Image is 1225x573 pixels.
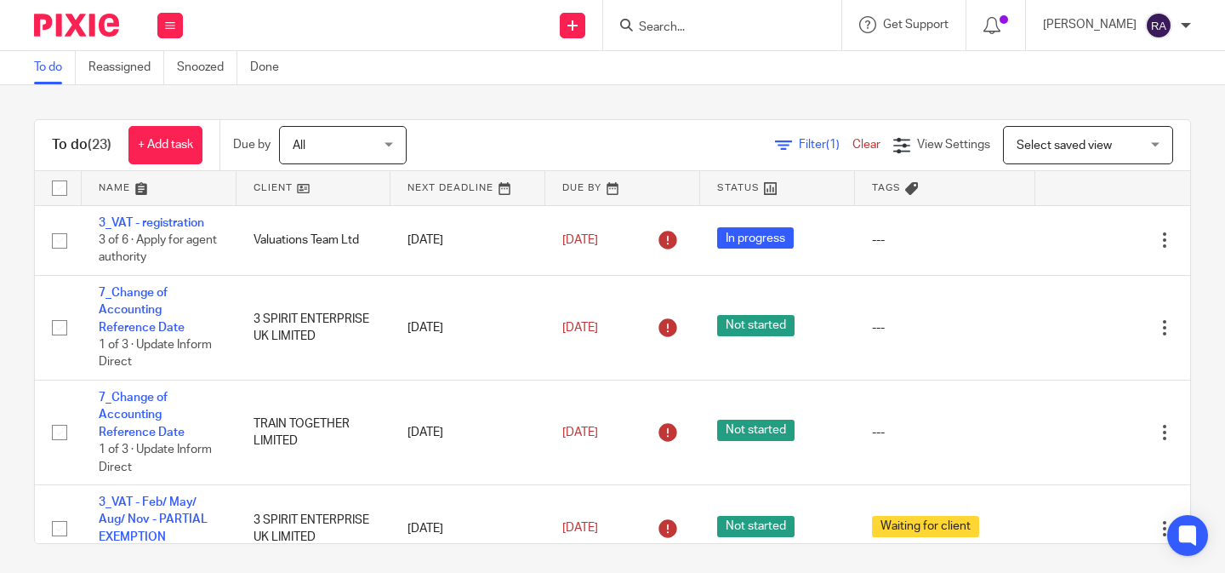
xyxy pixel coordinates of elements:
[562,234,598,246] span: [DATE]
[872,424,1019,441] div: ---
[1145,12,1172,39] img: svg%3E
[390,485,545,573] td: [DATE]
[1017,140,1112,152] span: Select saved view
[236,485,391,573] td: 3 SPIRIT ENTERPRISE UK LIMITED
[717,516,795,537] span: Not started
[872,516,979,537] span: Waiting for client
[799,139,852,151] span: Filter
[390,275,545,380] td: [DATE]
[99,234,217,264] span: 3 of 6 · Apply for agent authority
[236,275,391,380] td: 3 SPIRIT ENTERPRISE UK LIMITED
[872,232,1019,249] div: ---
[34,14,119,37] img: Pixie
[88,51,164,84] a: Reassigned
[872,183,901,192] span: Tags
[99,339,212,369] span: 1 of 3 · Update Inform Direct
[852,139,880,151] a: Clear
[293,140,305,152] span: All
[872,319,1019,336] div: ---
[562,322,598,334] span: [DATE]
[99,496,208,543] a: 3_VAT - Feb/ May/ Aug/ Nov - PARTIAL EXEMPTION
[99,392,185,438] a: 7_Change of Accounting Reference Date
[562,427,598,438] span: [DATE]
[99,287,185,334] a: 7_Change of Accounting Reference Date
[562,523,598,535] span: [DATE]
[128,126,202,164] a: + Add task
[826,139,840,151] span: (1)
[1043,16,1137,33] p: [PERSON_NAME]
[88,138,111,152] span: (23)
[233,136,271,153] p: Due by
[236,205,391,275] td: Valuations Team Ltd
[236,381,391,485] td: TRAIN TOGETHER LIMITED
[99,217,204,229] a: 3_VAT - registration
[717,315,795,336] span: Not started
[390,205,545,275] td: [DATE]
[99,444,212,473] span: 1 of 3 · Update Inform Direct
[717,227,794,249] span: In progress
[883,19,949,31] span: Get Support
[917,139,990,151] span: View Settings
[177,51,237,84] a: Snoozed
[390,381,545,485] td: [DATE]
[717,420,795,441] span: Not started
[250,51,292,84] a: Done
[52,136,111,154] h1: To do
[34,51,76,84] a: To do
[637,20,790,36] input: Search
